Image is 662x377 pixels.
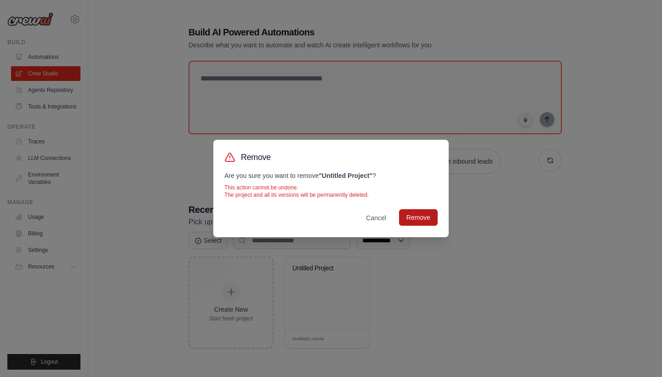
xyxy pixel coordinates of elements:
button: Cancel [359,210,394,226]
p: This action cannot be undone. [224,184,438,191]
p: The project and all its versions will be permanently deleted. [224,191,438,199]
h3: Remove [241,151,271,164]
strong: " Untitled Project " [319,172,372,179]
p: Are you sure you want to remove ? [224,171,438,180]
button: Remove [399,209,438,226]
